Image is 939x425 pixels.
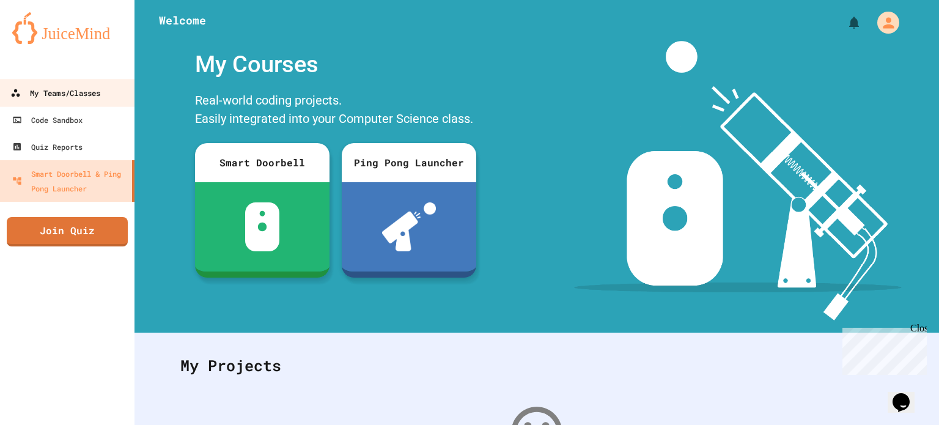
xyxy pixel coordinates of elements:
[12,113,83,127] div: Code Sandbox
[195,143,330,182] div: Smart Doorbell
[888,376,927,413] iframe: chat widget
[574,41,902,320] img: banner-image-my-projects.png
[245,202,280,251] img: sdb-white.svg
[824,12,864,33] div: My Notifications
[168,342,905,390] div: My Projects
[12,166,127,196] div: Smart Doorbell & Ping Pong Launcher
[7,217,128,246] a: Join Quiz
[189,88,482,134] div: Real-world coding projects. Easily integrated into your Computer Science class.
[342,143,476,182] div: Ping Pong Launcher
[12,139,83,154] div: Quiz Reports
[10,86,100,101] div: My Teams/Classes
[864,9,902,37] div: My Account
[5,5,84,78] div: Chat with us now!Close
[838,323,927,375] iframe: chat widget
[12,12,122,44] img: logo-orange.svg
[382,202,436,251] img: ppl-with-ball.png
[189,41,482,88] div: My Courses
